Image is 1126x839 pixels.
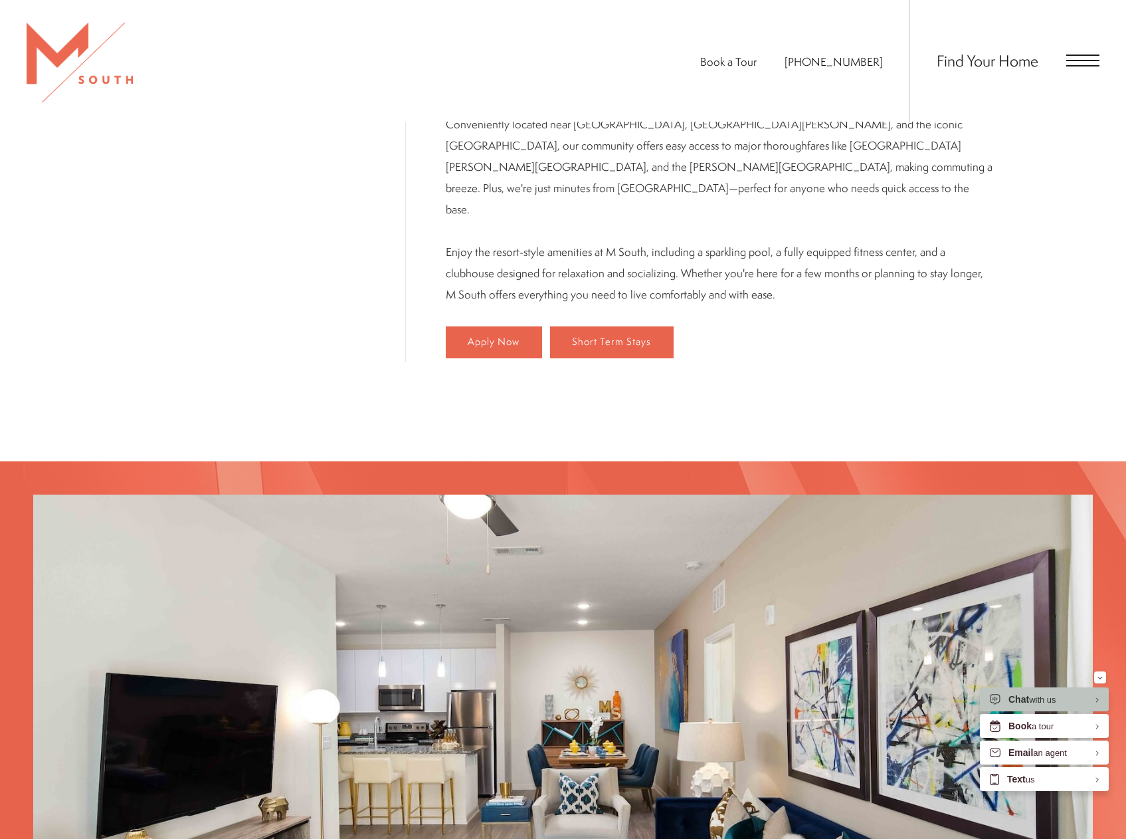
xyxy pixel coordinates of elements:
[27,23,133,102] img: MSouth
[468,336,519,348] span: Apply Now
[550,326,674,358] a: Short Term Stays
[937,50,1038,71] a: Find Your Home
[785,54,883,69] a: Call Us at 813-570-8014
[446,7,995,305] p: Welcome to [GEOGRAPHIC_DATA], where spacious, modern floor plans meet a prime [GEOGRAPHIC_DATA] l...
[700,54,757,69] a: Book a Tour
[1066,55,1099,66] button: Open Menu
[572,336,651,348] span: Short Term Stays
[446,326,542,358] a: Apply Now
[785,54,883,69] span: [PHONE_NUMBER]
